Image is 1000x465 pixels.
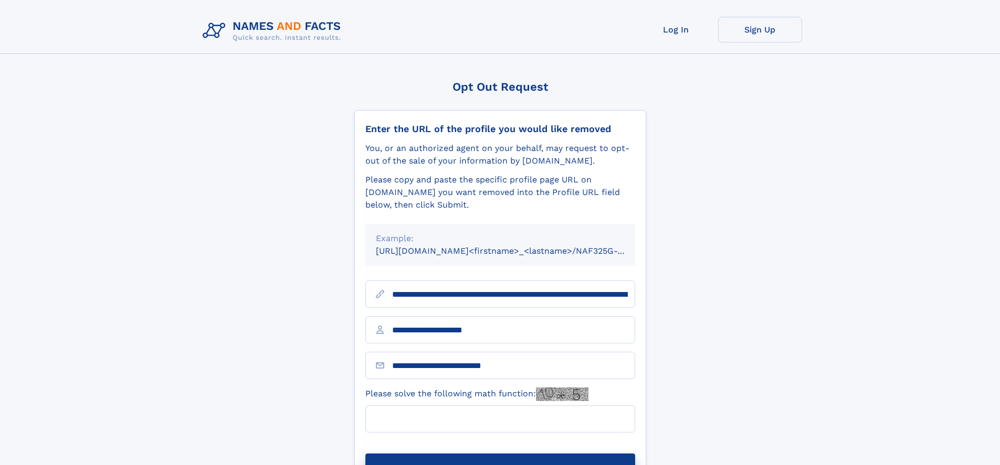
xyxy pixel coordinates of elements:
a: Log In [634,17,718,42]
div: Enter the URL of the profile you would like removed [365,123,635,135]
small: [URL][DOMAIN_NAME]<firstname>_<lastname>/NAF325G-xxxxxxxx [376,246,655,256]
div: Please copy and paste the specific profile page URL on [DOMAIN_NAME] you want removed into the Pr... [365,174,635,211]
a: Sign Up [718,17,802,42]
img: Logo Names and Facts [198,17,350,45]
label: Please solve the following math function: [365,387,588,401]
div: Example: [376,232,625,245]
div: Opt Out Request [354,80,646,93]
div: You, or an authorized agent on your behalf, may request to opt-out of the sale of your informatio... [365,142,635,167]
